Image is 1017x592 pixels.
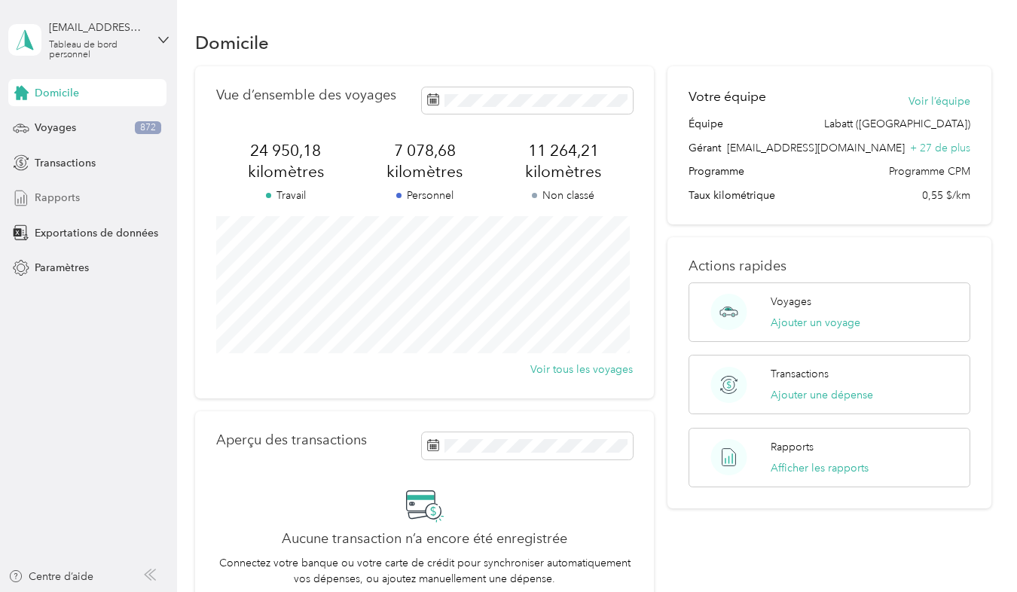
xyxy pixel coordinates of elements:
[689,163,744,179] span: Programme
[35,85,79,101] span: Domicile
[8,569,93,584] button: Centre d’aide
[407,188,454,203] font: Personnel
[771,439,814,455] p: Rapports
[933,508,1017,592] iframe: Everlance-gr Chat Button Frame
[35,155,96,171] span: Transactions
[49,41,153,60] div: Tableau de bord personnel
[135,121,161,135] span: 872
[771,460,869,476] button: Afficher les rapports
[282,531,567,547] h2: Aucune transaction n’a encore été enregistrée
[771,387,873,403] button: Ajouter une dépense
[530,362,633,377] button: Voir tous les voyages
[35,190,80,206] span: Rapports
[771,366,829,382] p: Transactions
[909,93,970,109] button: Voir l’équipe
[542,188,594,203] font: Non classé
[29,569,93,584] font: Centre d’aide
[689,258,970,274] p: Actions rapides
[824,116,970,132] span: Labatt ([GEOGRAPHIC_DATA])
[689,188,775,203] span: Taux kilométrique
[922,188,970,203] span: 0,55 $/km
[216,432,367,448] p: Aperçu des transactions
[355,140,493,182] span: 7 078,68 kilomètres
[216,140,355,182] span: 24 950,18 kilomètres
[49,20,143,35] div: [EMAIL_ADDRESS][DOMAIN_NAME]
[195,35,269,50] h1: Domicile
[216,555,633,587] p: Connectez votre banque ou votre carte de crédit pour synchroniser automatiquement vos dépenses, o...
[771,315,860,331] button: Ajouter un voyage
[727,142,905,154] span: [EMAIL_ADDRESS][DOMAIN_NAME]
[216,87,396,103] p: Vue d’ensemble des voyages
[35,225,158,241] span: Exportations de données
[689,140,721,156] span: Gérant
[910,142,970,154] span: + 27 de plus
[689,116,723,132] span: Équipe
[494,140,633,182] span: 11 264,21 kilomètres
[276,188,306,203] font: Travail
[689,87,766,106] h2: Votre équipe
[889,163,970,179] span: Programme CPM
[35,260,89,276] span: Paramètres
[35,120,76,136] span: Voyages
[771,294,811,310] p: Voyages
